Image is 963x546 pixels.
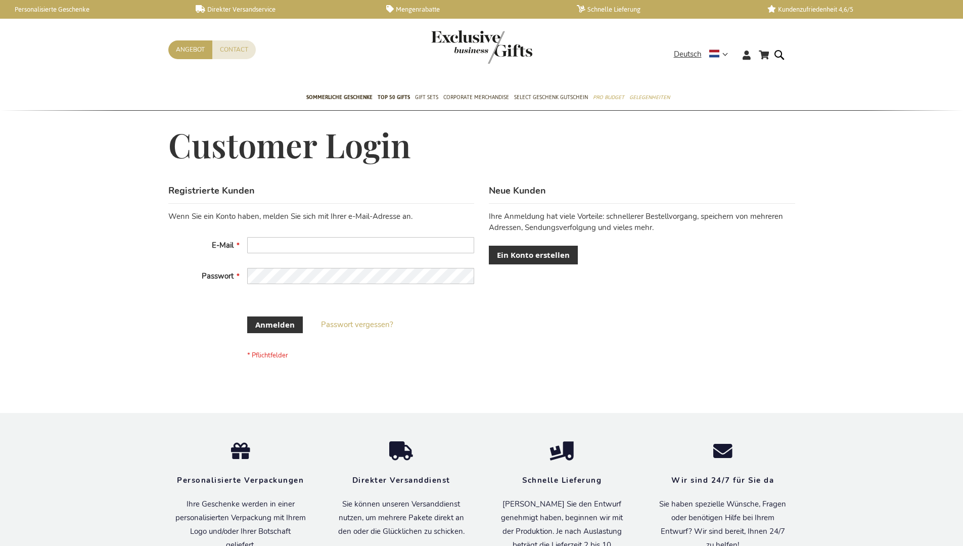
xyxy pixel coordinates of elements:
[321,320,393,330] a: Passwort vergessen?
[202,271,234,281] span: Passwort
[443,85,509,111] a: Corporate Merchandise
[336,497,467,538] p: Sie können unseren Versanddienst nutzen, um mehrere Pakete direkt an den oder die Glücklichen zu ...
[593,92,624,103] span: Pro Budget
[255,320,295,330] span: Anmelden
[378,92,410,103] span: TOP 50 Gifts
[247,237,474,253] input: E-Mail
[168,185,255,197] strong: Registrierte Kunden
[5,5,179,14] a: Personalisierte Geschenke
[415,85,438,111] a: Gift Sets
[415,92,438,103] span: Gift Sets
[767,5,942,14] a: Kundenzufriedenheit 4,6/5
[443,92,509,103] span: Corporate Merchandise
[431,30,532,64] img: Exclusive Business gifts logo
[386,5,561,14] a: Mengenrabatte
[168,40,212,59] a: Angebot
[671,475,774,485] strong: Wir sind 24/7 für Sie da
[489,211,795,233] p: Ihre Anmeldung hat viele Vorteile: schnellerer Bestellvorgang, speichern von mehreren Adressen, S...
[247,316,303,333] button: Anmelden
[306,92,373,103] span: Sommerliche geschenke
[212,240,234,250] span: E-Mail
[306,85,373,111] a: Sommerliche geschenke
[593,85,624,111] a: Pro Budget
[212,40,256,59] a: Contact
[577,5,751,14] a: Schnelle Lieferung
[629,92,670,103] span: Gelegenheiten
[514,92,588,103] span: Select Geschenk Gutschein
[378,85,410,111] a: TOP 50 Gifts
[177,475,304,485] strong: Personalisierte Verpackungen
[489,246,578,264] a: Ein Konto erstellen
[629,85,670,111] a: Gelegenheiten
[674,49,702,60] span: Deutsch
[196,5,370,14] a: Direkter Versandservice
[168,123,411,166] span: Customer Login
[168,211,474,222] div: Wenn Sie ein Konto haben, melden Sie sich mit Ihrer e-Mail-Adresse an.
[514,85,588,111] a: Select Geschenk Gutschein
[522,475,602,485] strong: Schnelle Lieferung
[497,250,570,260] span: Ein Konto erstellen
[431,30,482,64] a: store logo
[352,475,450,485] strong: Direkter Versanddienst
[489,185,546,197] strong: Neue Kunden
